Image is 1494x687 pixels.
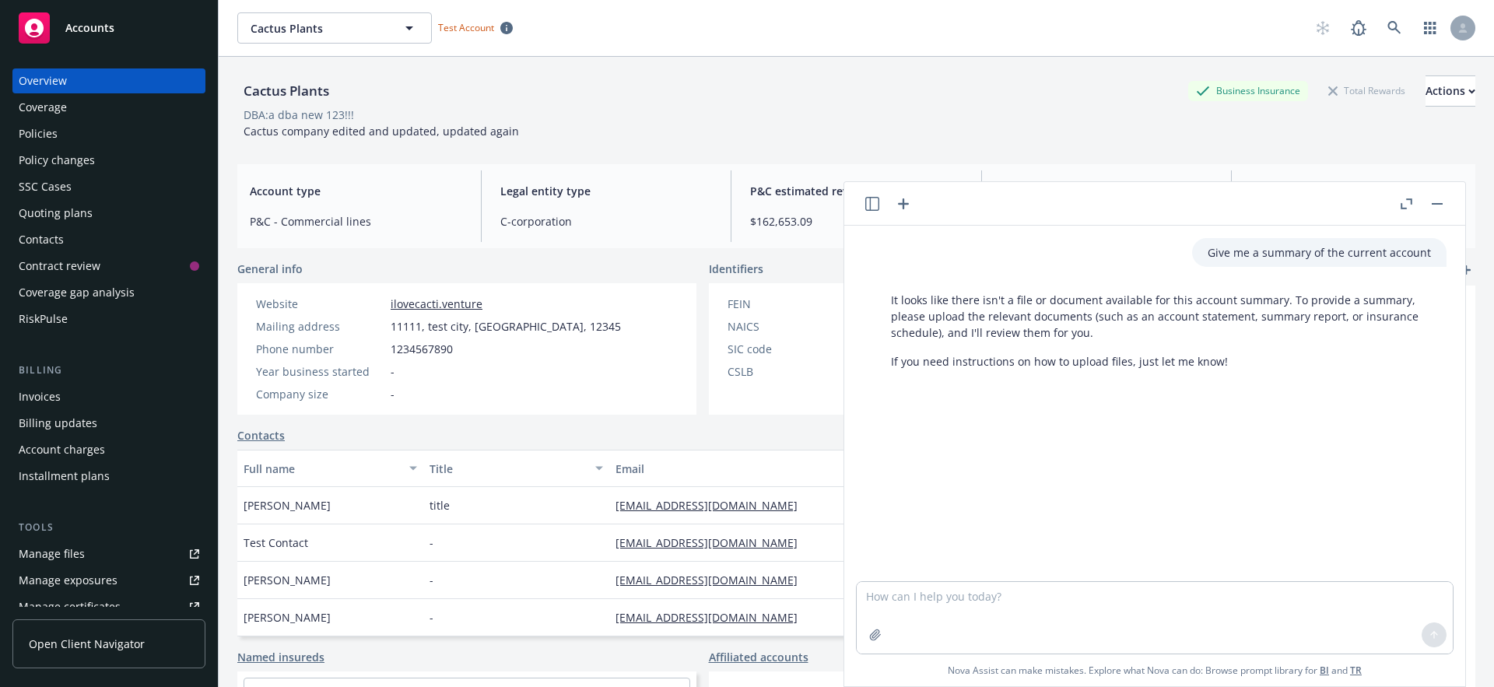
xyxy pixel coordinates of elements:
div: Full name [244,461,400,477]
div: Actions [1426,76,1475,106]
a: Contacts [237,427,285,443]
span: Accounts [65,22,114,34]
div: DBA: a dba new 123!!! [244,107,354,123]
div: SIC code [728,341,856,357]
div: Business Insurance [1188,81,1308,100]
span: Legal entity type [500,183,713,199]
a: Switch app [1415,12,1446,44]
a: Installment plans [12,464,205,489]
a: Search [1379,12,1410,44]
div: Tools [12,520,205,535]
div: Cactus Plants [237,81,335,101]
div: Manage certificates [19,594,121,619]
div: Account charges [19,437,105,462]
a: Invoices [12,384,205,409]
span: [PERSON_NAME] [244,609,331,626]
span: Account type [250,183,462,199]
a: Report a Bug [1343,12,1374,44]
div: Contract review [19,254,100,279]
a: Manage certificates [12,594,205,619]
span: Identifiers [709,261,763,277]
span: C-corporation [500,213,713,230]
a: Coverage [12,95,205,120]
div: Quoting plans [19,201,93,226]
span: title [430,497,450,513]
div: Invoices [19,384,61,409]
span: Test Account [438,21,494,34]
div: NAICS [728,318,856,335]
span: - [430,535,433,551]
p: Give me a summary of the current account [1208,244,1431,261]
a: [EMAIL_ADDRESS][DOMAIN_NAME] [615,535,810,550]
div: Phone number [256,341,384,357]
span: P&C estimated revenue [750,183,963,199]
a: Coverage gap analysis [12,280,205,305]
a: TR [1350,664,1362,677]
p: It looks like there isn't a file or document available for this account summary. To provide a sum... [891,292,1431,341]
div: Total Rewards [1320,81,1413,100]
a: Manage files [12,542,205,566]
a: Contacts [12,227,205,252]
div: Email [615,461,896,477]
div: Billing updates [19,411,97,436]
a: Start snowing [1307,12,1338,44]
span: Cactus company edited and updated, updated again [244,124,519,138]
a: Overview [12,68,205,93]
a: Policies [12,121,205,146]
a: [EMAIL_ADDRESS][DOMAIN_NAME] [615,498,810,513]
span: Open Client Navigator [29,636,145,652]
a: SSC Cases [12,174,205,199]
span: - [430,609,433,626]
span: P&C - Commercial lines [250,213,462,230]
a: ilovecacti.venture [391,296,482,311]
button: Actions [1426,75,1475,107]
div: Coverage gap analysis [19,280,135,305]
div: Website [256,296,384,312]
a: Manage exposures [12,568,205,593]
span: General info [237,261,303,277]
a: RiskPulse [12,307,205,331]
div: Title [430,461,586,477]
button: Full name [237,450,423,487]
a: add [1457,261,1475,279]
div: Policies [19,121,58,146]
span: Test Contact [244,535,308,551]
div: Manage files [19,542,85,566]
a: Named insureds [237,649,324,665]
span: Test Account [432,19,519,36]
div: RiskPulse [19,307,68,331]
div: Company size [256,386,384,402]
div: SSC Cases [19,174,72,199]
a: Contract review [12,254,205,279]
button: Title [423,450,609,487]
div: Installment plans [19,464,110,489]
span: 11111, test city, [GEOGRAPHIC_DATA], 12345 [391,318,621,335]
a: Account charges [12,437,205,462]
button: Cactus Plants [237,12,432,44]
p: If you need instructions on how to upload files, just let me know! [891,353,1431,370]
a: Affiliated accounts [709,649,808,665]
div: Coverage [19,95,67,120]
a: BI [1320,664,1329,677]
span: Nova Assist can make mistakes. Explore what Nova can do: Browse prompt library for and [948,654,1362,686]
span: Cactus Plants [251,20,385,37]
div: Policy changes [19,148,95,173]
span: - [391,363,395,380]
span: [PERSON_NAME] [244,497,331,513]
div: Mailing address [256,318,384,335]
div: Year business started [256,363,384,380]
a: Billing updates [12,411,205,436]
a: Policy changes [12,148,205,173]
div: Overview [19,68,67,93]
div: Contacts [19,227,64,252]
div: Manage exposures [19,568,117,593]
button: Email [609,450,919,487]
span: [PERSON_NAME] [244,572,331,588]
div: Billing [12,363,205,378]
div: CSLB [728,363,856,380]
div: FEIN [728,296,856,312]
a: Accounts [12,6,205,50]
a: [EMAIL_ADDRESS][DOMAIN_NAME] [615,573,810,587]
a: [EMAIL_ADDRESS][DOMAIN_NAME] [615,610,810,625]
